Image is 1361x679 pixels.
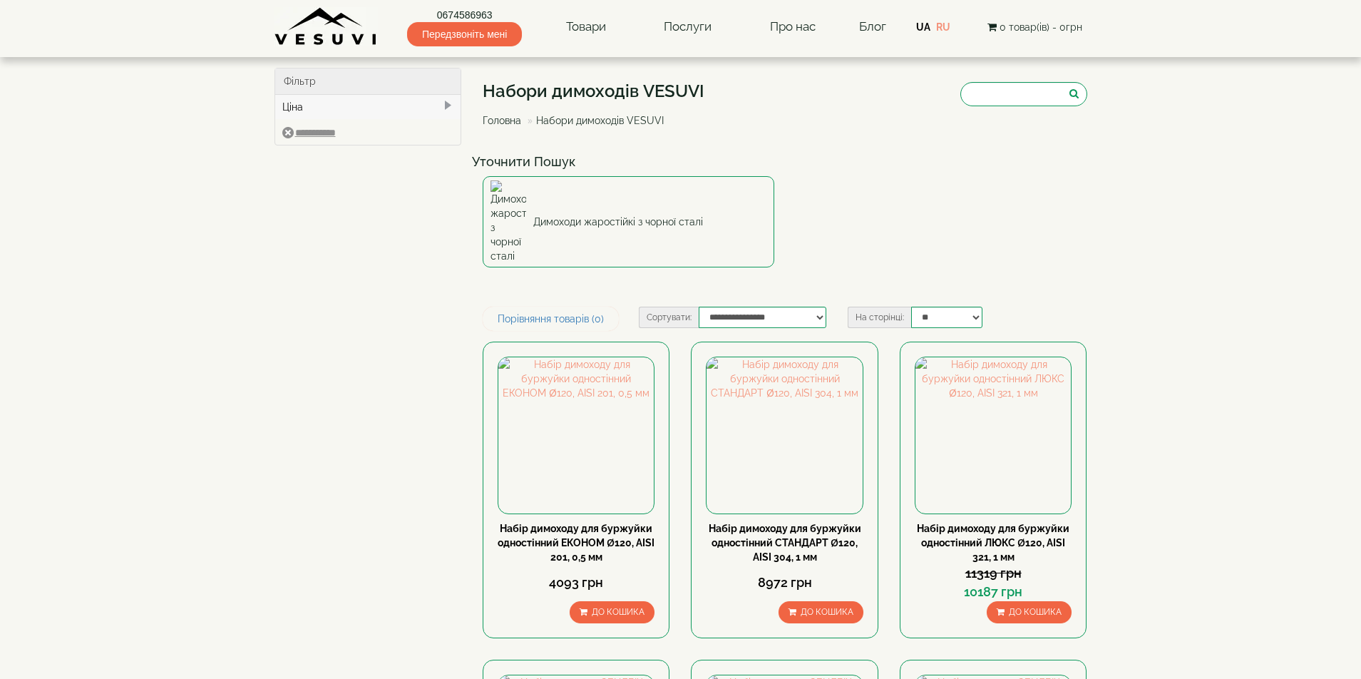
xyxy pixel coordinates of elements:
a: 0674586963 [407,8,522,22]
span: До кошика [1009,607,1062,617]
span: 0 товар(ів) - 0грн [1000,21,1082,33]
span: До кошика [801,607,853,617]
a: Головна [483,115,521,126]
div: 11319 грн [915,564,1072,583]
img: Набір димоходу для буржуйки одностінний СТАНДАРТ Ø120, AISI 304, 1 мм [707,357,862,513]
a: Товари [552,11,620,44]
div: 4093 грн [498,573,654,592]
img: Димоходи жаростійкі з чорної сталі [491,180,526,263]
button: До кошика [779,601,863,623]
a: RU [936,21,950,33]
img: Набір димоходу для буржуйки одностінний ЛЮКС Ø120, AISI 321, 1 мм [915,357,1071,513]
img: Набір димоходу для буржуйки одностінний ЕКОНОМ Ø120, AISI 201, 0,5 мм [498,357,654,513]
a: Порівняння товарів (0) [483,307,619,331]
a: UA [916,21,930,33]
a: Димоходи жаростійкі з чорної сталі Димоходи жаростійкі з чорної сталі [483,176,774,267]
a: Набір димоходу для буржуйки одностінний ЕКОНОМ Ø120, AISI 201, 0,5 мм [498,523,654,563]
button: До кошика [987,601,1072,623]
h1: Набори димоходів VESUVI [483,82,704,101]
a: Набір димоходу для буржуйки одностінний СТАНДАРТ Ø120, AISI 304, 1 мм [709,523,861,563]
button: До кошика [570,601,654,623]
li: Набори димоходів VESUVI [524,113,664,128]
img: Завод VESUVI [274,7,378,46]
a: Набір димоходу для буржуйки одностінний ЛЮКС Ø120, AISI 321, 1 мм [917,523,1069,563]
a: Про нас [756,11,830,44]
label: Сортувати: [639,307,699,328]
div: Фільтр [275,68,461,95]
h4: Уточнити Пошук [472,155,1098,169]
a: Послуги [649,11,726,44]
button: 0 товар(ів) - 0грн [983,19,1087,35]
label: На сторінці: [848,307,911,328]
div: 8972 грн [706,573,863,592]
div: Ціна [275,95,461,119]
div: 10187 грн [915,583,1072,601]
a: Блог [859,19,886,34]
span: До кошика [592,607,644,617]
span: Передзвоніть мені [407,22,522,46]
